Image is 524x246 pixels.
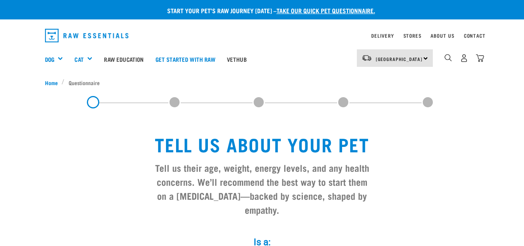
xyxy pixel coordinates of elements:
a: Dog [45,55,54,64]
img: van-moving.png [361,54,372,61]
h1: Tell us about your pet [152,133,372,154]
a: Home [45,79,62,87]
a: take our quick pet questionnaire. [277,9,375,12]
a: Delivery [371,34,394,37]
a: Get started with Raw [150,44,221,75]
span: Home [45,79,58,87]
img: home-icon@2x.png [476,54,484,62]
h3: Tell us their age, weight, energy levels, and any health concerns. We’ll recommend the best way t... [152,161,372,216]
nav: dropdown navigation [39,26,486,45]
a: Contact [464,34,486,37]
img: user.png [460,54,468,62]
nav: breadcrumbs [45,79,479,87]
span: [GEOGRAPHIC_DATA] [376,58,423,60]
a: Vethub [221,44,252,75]
a: Stores [403,34,422,37]
img: home-icon-1@2x.png [444,54,452,61]
img: Raw Essentials Logo [45,29,129,42]
a: Cat [74,55,83,64]
a: Raw Education [98,44,149,75]
a: About Us [431,34,454,37]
